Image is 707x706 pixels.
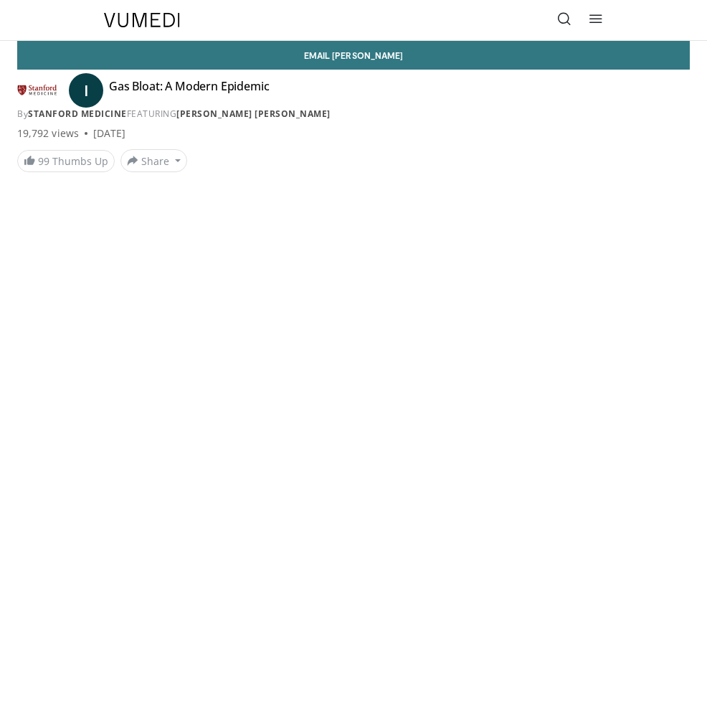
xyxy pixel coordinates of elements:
a: [PERSON_NAME] [PERSON_NAME] [176,108,331,120]
span: 99 [38,154,49,168]
img: VuMedi Logo [104,13,180,27]
a: 99 Thumbs Up [17,150,115,172]
h4: Gas Bloat: A Modern Epidemic [109,79,270,102]
a: Stanford Medicine [28,108,127,120]
a: I [69,73,103,108]
div: By FEATURING [17,108,690,121]
button: Share [120,149,187,172]
img: Stanford Medicine [17,79,57,102]
a: Email [PERSON_NAME] [17,41,690,70]
div: [DATE] [93,126,125,141]
span: 19,792 views [17,126,79,141]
